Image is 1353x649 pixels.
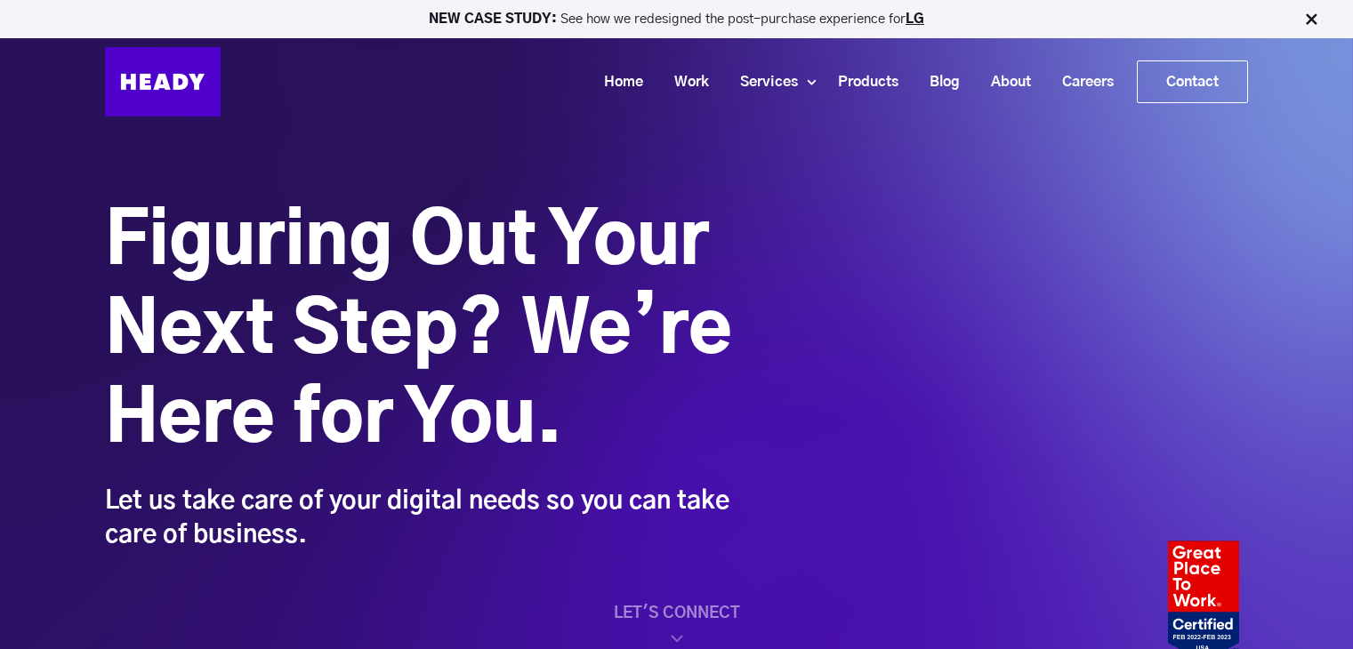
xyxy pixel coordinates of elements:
[969,66,1040,99] a: About
[816,66,907,99] a: Products
[907,66,969,99] a: Blog
[666,628,688,649] img: home_scroll
[906,12,924,26] a: LG
[105,485,737,552] div: Let us take care of your digital needs so you can take care of business.
[105,47,221,116] img: Heady_Logo_Web-01 (1)
[718,66,807,99] a: Services
[8,12,1345,26] p: See how we redesigned the post-purchase experience for
[1138,61,1247,102] a: Contact
[429,12,560,26] strong: NEW CASE STUDY:
[582,66,652,99] a: Home
[105,198,737,465] h1: Figuring Out Your Next Step? We’re Here for You.
[105,605,1248,649] a: LET'S CONNECT
[1302,11,1320,28] img: Close Bar
[1040,66,1123,99] a: Careers
[238,60,1248,103] div: Navigation Menu
[652,66,718,99] a: Work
